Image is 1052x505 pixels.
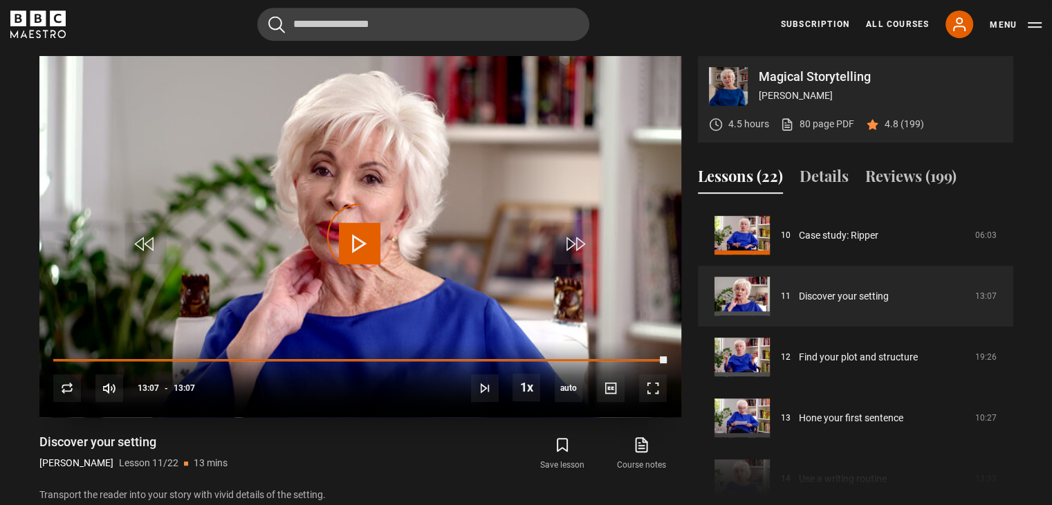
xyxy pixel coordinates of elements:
p: Magical Storytelling [759,71,1002,83]
video-js: Video Player [39,56,681,417]
button: Submit the search query [268,16,285,33]
h1: Discover your setting [39,434,228,450]
a: Course notes [602,434,681,474]
button: Fullscreen [639,374,667,402]
button: Save lesson [523,434,602,474]
p: Transport the reader into your story with vivid details of the setting. [39,488,681,502]
button: Details [800,165,849,194]
div: Current quality: 360p [555,374,582,402]
a: Subscription [781,18,849,30]
span: - [165,383,168,393]
span: auto [555,374,582,402]
p: 4.8 (199) [885,117,924,131]
input: Search [257,8,589,41]
p: [PERSON_NAME] [39,456,113,470]
span: 13:07 [138,376,159,401]
p: 4.5 hours [728,117,769,131]
p: [PERSON_NAME] [759,89,1002,103]
a: Discover your setting [799,289,889,304]
a: All Courses [866,18,929,30]
a: Hone your first sentence [799,411,903,425]
p: 13 mins [194,456,228,470]
button: Next Lesson [471,374,499,402]
span: 13:07 [174,376,195,401]
a: Find your plot and structure [799,350,918,365]
button: Replay [53,374,81,402]
a: 80 page PDF [780,117,854,131]
div: Progress Bar [53,359,666,362]
button: Mute [95,374,123,402]
button: Reviews (199) [865,165,957,194]
p: Lesson 11/22 [119,456,178,470]
a: Case study: Ripper [799,228,878,243]
button: Lessons (22) [698,165,783,194]
button: Playback Rate [513,374,540,401]
button: Captions [597,374,625,402]
svg: BBC Maestro [10,10,66,38]
button: Toggle navigation [990,18,1042,32]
